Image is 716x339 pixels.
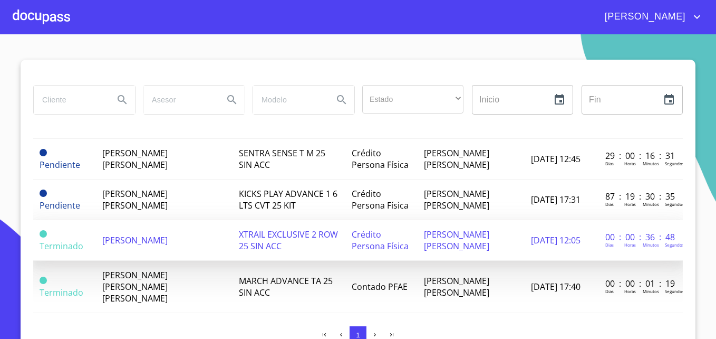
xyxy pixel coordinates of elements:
span: [PERSON_NAME] [PERSON_NAME] [102,188,168,211]
button: account of current user [597,8,703,25]
p: Horas [624,201,636,207]
span: [PERSON_NAME] [PERSON_NAME] [424,229,489,252]
span: [DATE] 17:31 [531,194,580,205]
p: 29 : 00 : 16 : 31 [605,150,676,162]
span: Terminado [40,287,83,298]
p: Segundos [665,201,684,207]
span: XTRAIL EXCLUSIVE 2 ROW 25 SIN ACC [239,229,338,252]
span: Pendiente [40,149,47,156]
p: 00 : 00 : 01 : 19 [605,278,676,289]
p: Segundos [665,161,684,166]
span: Pendiente [40,200,80,211]
span: [PERSON_NAME] [PERSON_NAME] [424,188,489,211]
span: Pendiente [40,159,80,171]
p: Minutos [643,161,659,166]
span: [PERSON_NAME] [PERSON_NAME] [424,275,489,298]
span: [DATE] 17:40 [531,281,580,293]
p: Dias [605,201,614,207]
span: KICKS PLAY ADVANCE 1 6 LTS CVT 25 KIT [239,188,337,211]
span: Terminado [40,240,83,252]
input: search [253,86,325,114]
span: [PERSON_NAME] [102,234,168,246]
p: Minutos [643,288,659,294]
p: Dias [605,242,614,248]
span: [PERSON_NAME] [597,8,691,25]
p: Horas [624,161,636,166]
span: Crédito Persona Física [352,147,409,171]
button: Search [329,87,354,112]
p: Minutos [643,201,659,207]
p: Segundos [665,242,684,248]
span: [DATE] 12:05 [531,234,580,246]
span: Terminado [40,230,47,238]
p: Dias [605,288,614,294]
p: Horas [624,242,636,248]
span: Crédito Persona Física [352,188,409,211]
span: Contado PFAE [352,281,408,293]
span: [PERSON_NAME] [PERSON_NAME] [102,147,168,171]
button: Search [219,87,245,112]
input: search [143,86,215,114]
button: Search [110,87,135,112]
span: 1 [356,331,360,339]
span: Crédito Persona Física [352,229,409,252]
p: Dias [605,161,614,166]
span: SENTRA SENSE T M 25 SIN ACC [239,147,325,171]
span: [PERSON_NAME] [PERSON_NAME] [424,147,489,171]
input: search [34,86,105,114]
span: Terminado [40,277,47,284]
p: 00 : 00 : 36 : 48 [605,231,676,243]
span: [DATE] 12:45 [531,153,580,165]
span: [PERSON_NAME] [PERSON_NAME] [PERSON_NAME] [102,269,168,304]
p: Horas [624,288,636,294]
p: Segundos [665,288,684,294]
div: ​ [362,85,463,114]
p: Minutos [643,242,659,248]
p: 87 : 19 : 30 : 35 [605,191,676,202]
span: Pendiente [40,190,47,197]
span: MARCH ADVANCE TA 25 SIN ACC [239,275,333,298]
